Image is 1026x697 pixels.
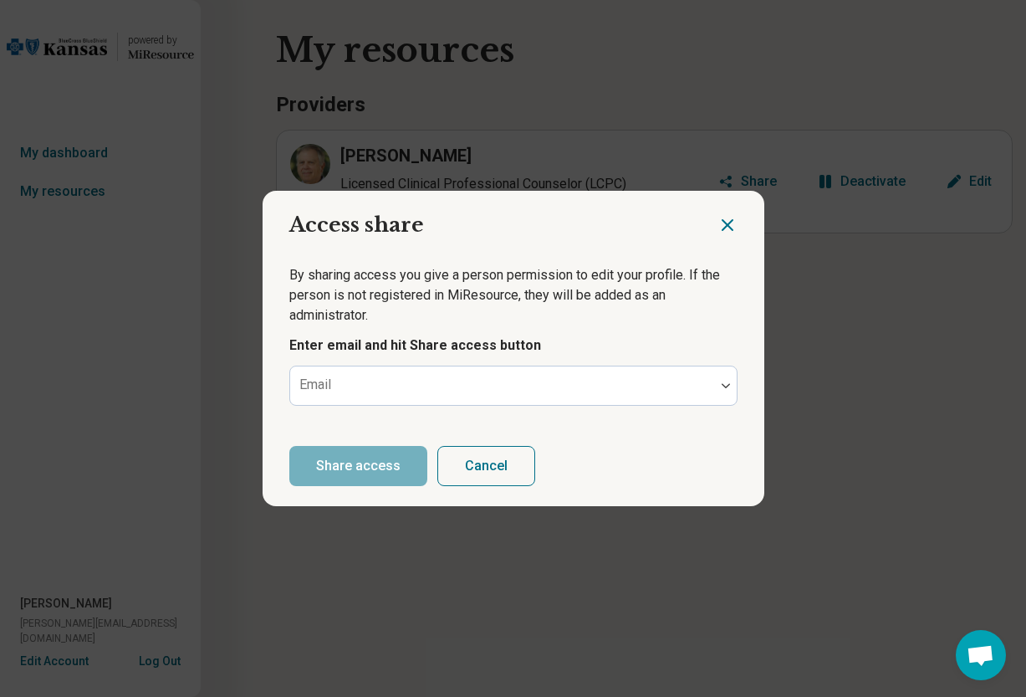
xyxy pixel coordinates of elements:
[299,377,331,392] label: Email
[289,446,427,486] button: Share access
[437,446,535,486] button: Cancel
[717,215,738,235] button: Close dialog
[289,265,738,325] p: By sharing access you give a person permission to edit your profile. If the person is not registe...
[289,336,738,356] p: Enter email and hit Share access button
[263,191,717,246] h2: Access share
